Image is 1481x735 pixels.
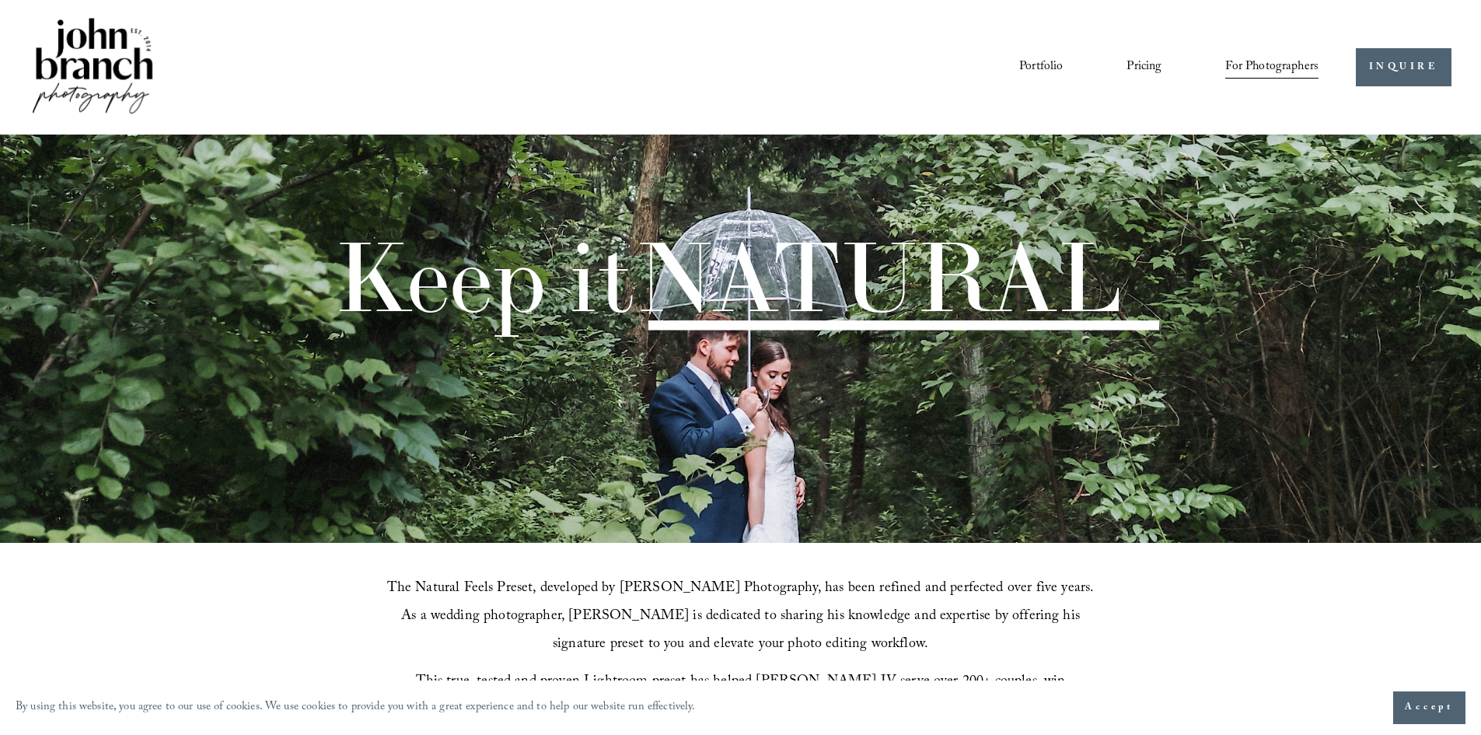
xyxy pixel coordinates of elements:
a: Pricing [1126,54,1161,80]
span: NATURAL [634,215,1122,338]
span: For Photographers [1225,55,1319,79]
p: By using this website, you agree to our use of cookies. We use cookies to provide you with a grea... [16,697,696,719]
a: INQUIRE [1356,48,1451,86]
a: Portfolio [1019,54,1063,80]
h1: Keep it [334,229,1122,326]
img: John Branch IV Photography [30,15,155,120]
span: The Natural Feels Preset, developed by [PERSON_NAME] Photography, has been refined and perfected ... [387,577,1099,657]
a: folder dropdown [1225,54,1319,80]
button: Accept [1393,691,1465,724]
span: Accept [1405,700,1454,716]
span: This true, tested and proven Lightroom preset has helped [PERSON_NAME] IV serve over 200+ couples... [389,670,1070,723]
